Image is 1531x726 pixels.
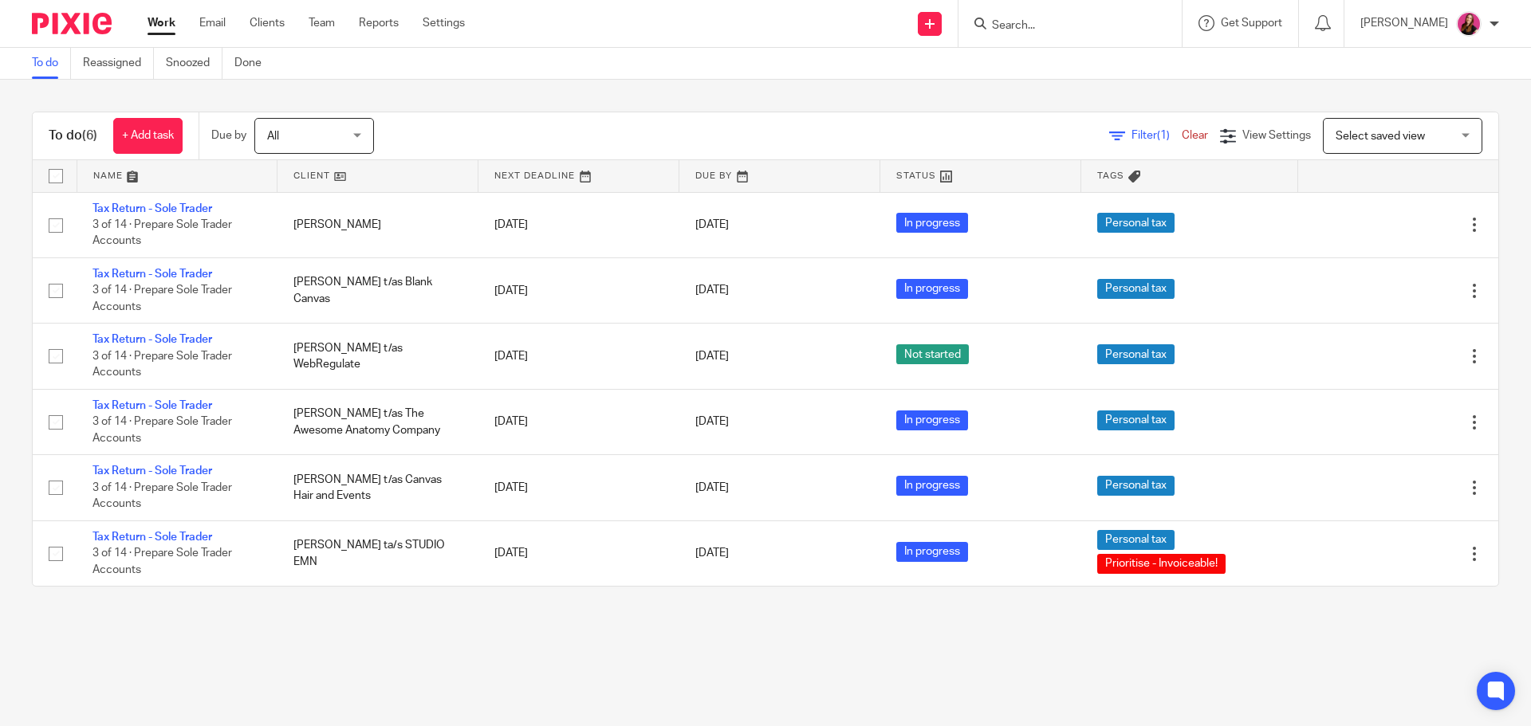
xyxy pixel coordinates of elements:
a: Email [199,15,226,31]
span: [DATE] [695,351,729,362]
span: [DATE] [695,417,729,428]
span: In progress [896,410,968,430]
span: In progress [896,279,968,299]
a: Clear [1182,130,1208,141]
a: + Add task [113,118,183,154]
span: (1) [1157,130,1170,141]
span: Tags [1097,171,1124,180]
a: Clients [250,15,285,31]
span: View Settings [1242,130,1311,141]
span: Personal tax [1097,530,1175,550]
span: In progress [896,542,968,562]
td: [PERSON_NAME] t/as WebRegulate [277,324,478,389]
span: 3 of 14 · Prepare Sole Trader Accounts [92,482,232,510]
a: Team [309,15,335,31]
td: [PERSON_NAME] t/as The Awesome Anatomy Company [277,389,478,454]
span: All [267,131,279,142]
h1: To do [49,128,97,144]
a: Tax Return - Sole Trader [92,203,212,214]
td: [DATE] [478,455,679,520]
td: [PERSON_NAME] [277,192,478,257]
a: Done [234,48,274,79]
p: [PERSON_NAME] [1360,15,1448,31]
a: To do [32,48,71,79]
span: 3 of 14 · Prepare Sole Trader Accounts [92,219,232,247]
span: In progress [896,213,968,233]
input: Search [990,19,1134,33]
td: [PERSON_NAME] ta/s STUDIO EMN [277,520,478,586]
a: Tax Return - Sole Trader [92,269,212,280]
span: Not started [896,344,969,364]
span: 3 of 14 · Prepare Sole Trader Accounts [92,351,232,379]
img: 21.png [1456,11,1482,37]
span: [DATE] [695,482,729,493]
span: (6) [82,129,97,142]
a: Work [148,15,175,31]
span: [DATE] [695,548,729,559]
span: 3 of 14 · Prepare Sole Trader Accounts [92,547,232,575]
td: [DATE] [478,257,679,323]
a: Snoozed [166,48,222,79]
span: Personal tax [1097,344,1175,364]
a: Tax Return - Sole Trader [92,532,212,543]
span: Select saved view [1336,131,1425,142]
span: Personal tax [1097,410,1175,430]
span: 3 of 14 · Prepare Sole Trader Accounts [92,285,232,313]
span: Prioritise - Invoiceable! [1097,554,1226,574]
td: [DATE] [478,324,679,389]
span: Filter [1132,130,1182,141]
span: 3 of 14 · Prepare Sole Trader Accounts [92,416,232,444]
td: [DATE] [478,389,679,454]
span: [DATE] [695,219,729,230]
span: Personal tax [1097,476,1175,496]
a: Settings [423,15,465,31]
a: Tax Return - Sole Trader [92,465,212,477]
td: [PERSON_NAME] t/as Blank Canvas [277,257,478,323]
span: Get Support [1221,18,1282,29]
span: Personal tax [1097,213,1175,233]
a: Reports [359,15,399,31]
td: [DATE] [478,192,679,257]
a: Tax Return - Sole Trader [92,334,212,345]
td: [PERSON_NAME] t/as Canvas Hair and Events [277,455,478,520]
p: Due by [211,128,246,143]
img: Pixie [32,13,112,34]
span: Personal tax [1097,279,1175,299]
span: [DATE] [695,285,729,296]
span: In progress [896,476,968,496]
a: Tax Return - Sole Trader [92,400,212,411]
td: [DATE] [478,520,679,586]
a: Reassigned [83,48,154,79]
